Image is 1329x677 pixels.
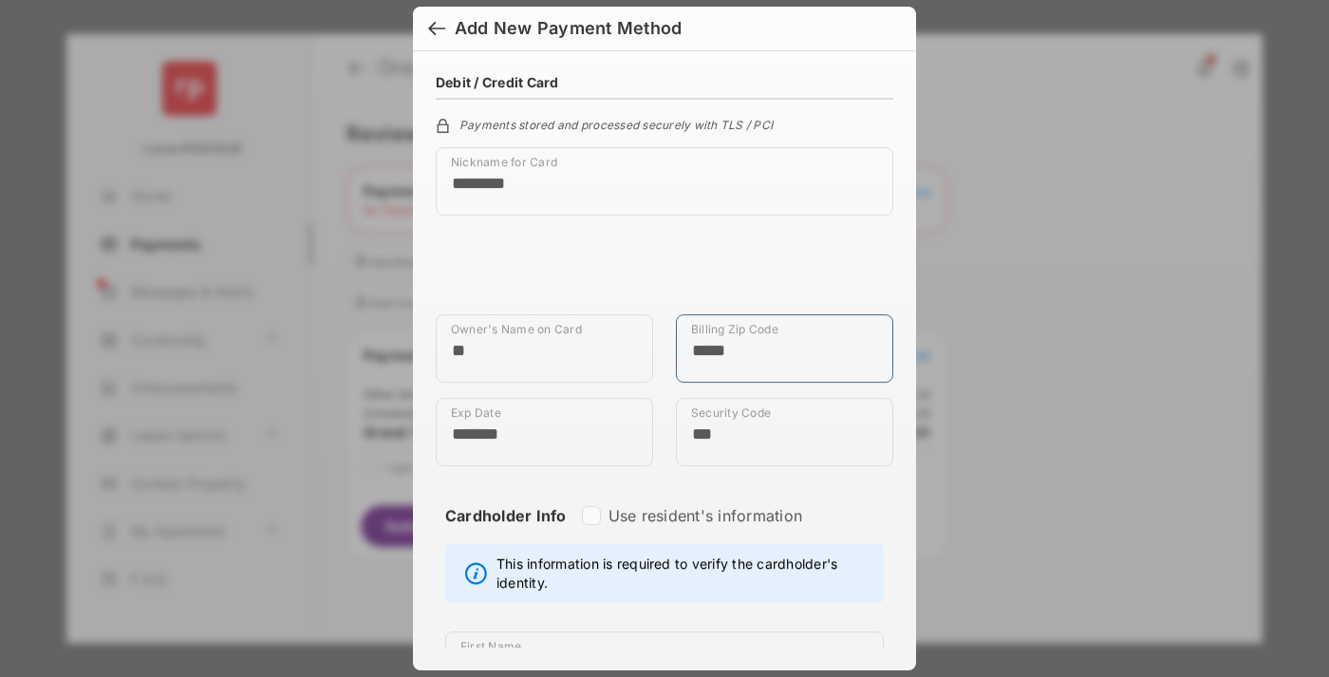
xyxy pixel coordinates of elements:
span: This information is required to verify the cardholder's identity. [496,555,873,592]
strong: Cardholder Info [445,506,567,559]
div: Payments stored and processed securely with TLS / PCI [436,115,893,132]
label: Use resident's information [608,506,802,525]
h4: Debit / Credit Card [436,74,559,90]
div: Add New Payment Method [455,18,682,39]
iframe: Credit card field [436,231,893,314]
